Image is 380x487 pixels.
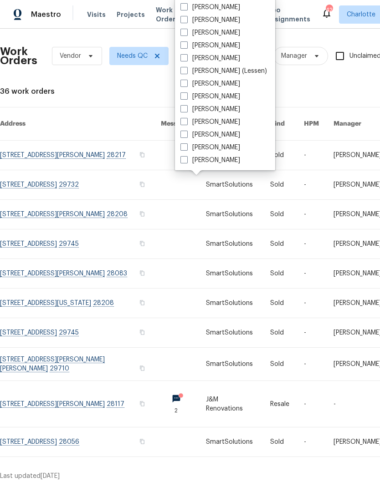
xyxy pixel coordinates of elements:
td: - [297,381,326,427]
span: Geo Assignments [267,5,310,24]
td: - [297,229,326,259]
button: Copy Address [138,328,146,336]
button: Copy Address [138,269,146,277]
label: [PERSON_NAME] [180,143,240,152]
span: Visits [87,10,106,19]
td: SmartSolutions [199,200,263,229]
button: Copy Address [138,400,146,408]
td: Sold [263,348,297,381]
td: SmartSolutions [199,170,263,200]
td: - [297,170,326,200]
label: [PERSON_NAME] [180,28,240,37]
th: HPM [297,107,326,141]
span: [DATE] [41,473,60,479]
label: [PERSON_NAME] (Lessen) [180,66,267,76]
td: SmartSolutions [199,259,263,289]
span: Charlotte [347,10,375,19]
td: - [297,259,326,289]
td: SmartSolutions [199,348,263,381]
label: [PERSON_NAME] [180,92,240,101]
td: Sold [263,170,297,200]
td: SmartSolutions [199,427,263,457]
td: Sold [263,318,297,348]
td: Sold [263,289,297,318]
td: - [297,318,326,348]
label: [PERSON_NAME] [180,41,240,50]
div: 42 [326,5,332,15]
label: [PERSON_NAME] [180,130,240,139]
td: SmartSolutions [199,229,263,259]
label: [PERSON_NAME] [180,105,240,114]
td: SmartSolutions [199,318,263,348]
td: Sold [263,259,297,289]
th: Messages [154,107,199,141]
label: [PERSON_NAME] [180,3,240,12]
td: - [297,289,326,318]
td: Sold [263,141,297,170]
td: - [297,200,326,229]
span: Projects [117,10,145,19]
button: Copy Address [138,210,146,218]
label: [PERSON_NAME] [180,54,240,63]
td: Sold [263,427,297,457]
span: Work Orders [156,5,179,24]
span: Maestro [31,10,61,19]
td: J&M Renovations [199,381,263,427]
span: Manager [281,51,307,61]
label: [PERSON_NAME] [180,156,240,165]
td: - [297,427,326,457]
label: [PERSON_NAME] [180,15,240,25]
button: Copy Address [138,437,146,446]
td: Sold [263,200,297,229]
span: Vendor [60,51,81,61]
td: - [297,348,326,381]
button: Copy Address [138,151,146,159]
td: - [297,141,326,170]
td: Sold [263,229,297,259]
button: Copy Address [138,299,146,307]
td: Resale [263,381,297,427]
button: Copy Address [138,364,146,372]
button: Copy Address [138,180,146,188]
th: Kind [263,107,297,141]
span: Needs QC [117,51,148,61]
label: [PERSON_NAME] [180,117,240,127]
label: [PERSON_NAME] [180,79,240,88]
td: SmartSolutions [199,289,263,318]
button: Copy Address [138,239,146,248]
